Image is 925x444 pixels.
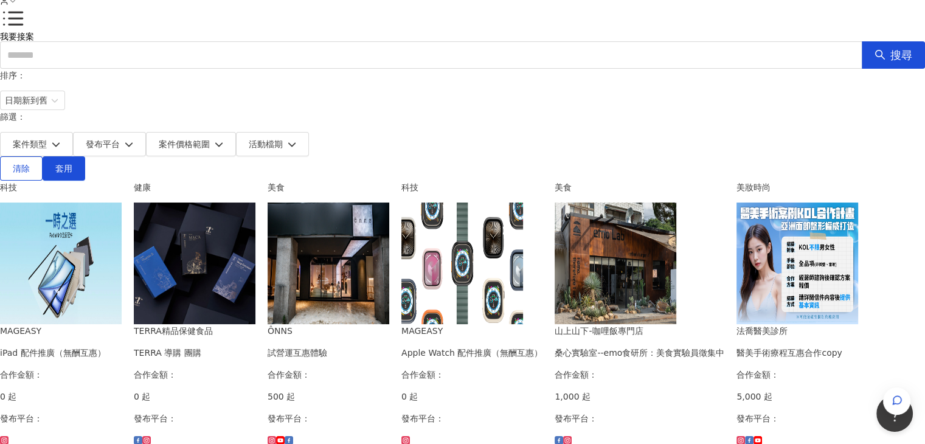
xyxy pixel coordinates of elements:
div: 醫美手術療程互惠合作copy [736,346,858,359]
p: 發布平台： [401,412,542,425]
div: 桑心實驗室--emo食研所：美食實驗員徵集中 [555,346,724,359]
span: search [875,49,885,60]
span: 套用 [55,164,72,173]
p: 發布平台： [268,412,389,425]
div: MAGEASY [401,324,542,338]
p: 1,000 起 [555,390,724,403]
p: 發布平台： [555,412,724,425]
div: 山上山下-咖哩飯專門店 [555,324,724,338]
button: 套用 [43,156,85,181]
img: 眼袋、隆鼻、隆乳、抽脂、墊下巴 [736,203,858,324]
div: Apple Watch 配件推廣（無酬互惠） [401,346,542,359]
p: 合作金額： [736,368,858,381]
button: 案件價格範圍 [146,132,236,156]
p: 合作金額： [555,368,724,381]
img: 試營運互惠體驗 [268,203,389,324]
button: 發布平台 [73,132,146,156]
div: 健康 [134,181,255,194]
span: 案件價格範圍 [159,139,210,149]
div: 法喬醫美診所 [736,324,858,338]
iframe: Help Scout Beacon - Open [876,395,913,432]
p: 0 起 [134,390,255,403]
p: 發布平台： [134,412,255,425]
span: 搜尋 [890,49,912,62]
div: 美食 [555,181,724,194]
p: 500 起 [268,390,389,403]
img: 情緒食光實驗計畫 [555,203,676,324]
p: 5,000 起 [736,390,858,403]
img: TERRA 團購系列 [134,203,255,324]
div: 美妝時尚 [736,181,858,194]
div: TERRA 導購 團購 [134,346,255,359]
button: 活動檔期 [236,132,309,156]
span: 清除 [13,164,30,173]
img: Apple Watch 全系列配件 [401,203,523,324]
div: 美食 [268,181,389,194]
p: 合作金額： [401,368,542,381]
p: 發布平台： [736,412,858,425]
span: 案件類型 [13,139,47,149]
span: 發布平台 [86,139,120,149]
span: 活動檔期 [249,139,283,149]
button: 搜尋 [862,41,925,69]
div: 科技 [401,181,542,194]
div: ÔNNS [268,324,389,338]
p: 合作金額： [134,368,255,381]
p: 合作金額： [268,368,389,381]
div: 試營運互惠體驗 [268,346,389,359]
div: TERRA精品保健食品 [134,324,255,338]
span: 日期新到舊 [5,91,60,109]
p: 0 起 [401,390,542,403]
